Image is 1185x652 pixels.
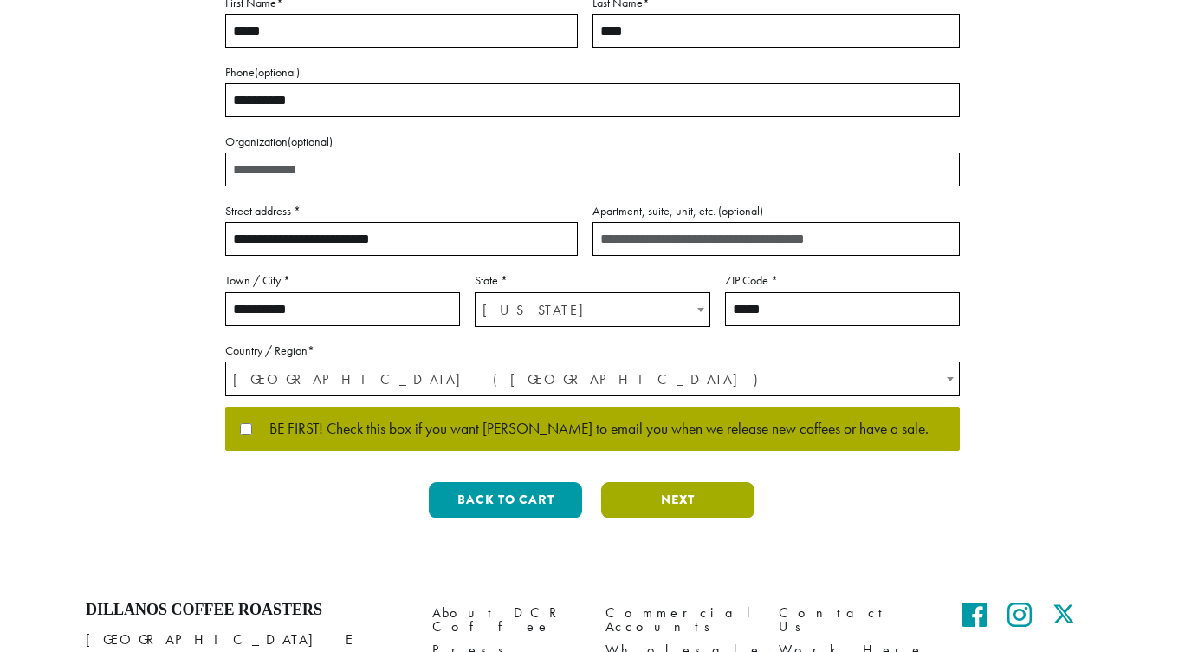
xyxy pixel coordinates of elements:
[605,601,753,638] a: Commercial Accounts
[601,482,754,518] button: Next
[429,482,582,518] button: Back to cart
[225,270,460,291] label: Town / City
[225,362,960,396] span: Country / Region
[475,292,709,327] span: State
[226,362,959,396] span: United States (US)
[475,270,709,291] label: State
[725,270,960,291] label: ZIP Code
[718,203,763,218] span: (optional)
[288,134,333,149] span: (optional)
[252,421,929,437] span: BE FIRST! Check this box if you want [PERSON_NAME] to email you when we release new coffees or ha...
[225,131,960,153] label: Organization
[255,64,300,80] span: (optional)
[779,601,926,638] a: Contact Us
[225,200,578,222] label: Street address
[240,423,252,435] input: BE FIRST! Check this box if you want [PERSON_NAME] to email you when we release new coffees or ha...
[592,200,960,222] label: Apartment, suite, unit, etc.
[432,601,580,638] a: About DCR Coffee
[86,601,406,620] h4: Dillanos Coffee Roasters
[476,293,709,327] span: Washington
